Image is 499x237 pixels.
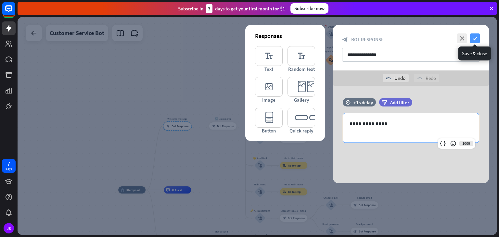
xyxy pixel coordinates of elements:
[290,3,328,14] div: Subscribe now
[417,76,422,81] i: redo
[5,3,25,22] button: Open LiveChat chat widget
[342,37,348,43] i: block_bot_response
[386,76,391,81] i: undo
[470,33,480,43] i: check
[351,36,384,43] span: Bot Response
[390,99,409,106] span: Add filter
[346,100,351,105] i: time
[4,223,14,233] div: JS
[206,4,212,13] div: 3
[457,33,467,43] i: close
[6,167,12,171] div: days
[353,99,373,106] div: +1s delay
[382,100,387,105] i: filter
[383,74,409,82] div: Undo
[178,4,285,13] div: Subscribe in days to get your first month for $1
[2,159,16,173] a: 7 days
[414,74,439,82] div: Redo
[7,161,10,167] div: 7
